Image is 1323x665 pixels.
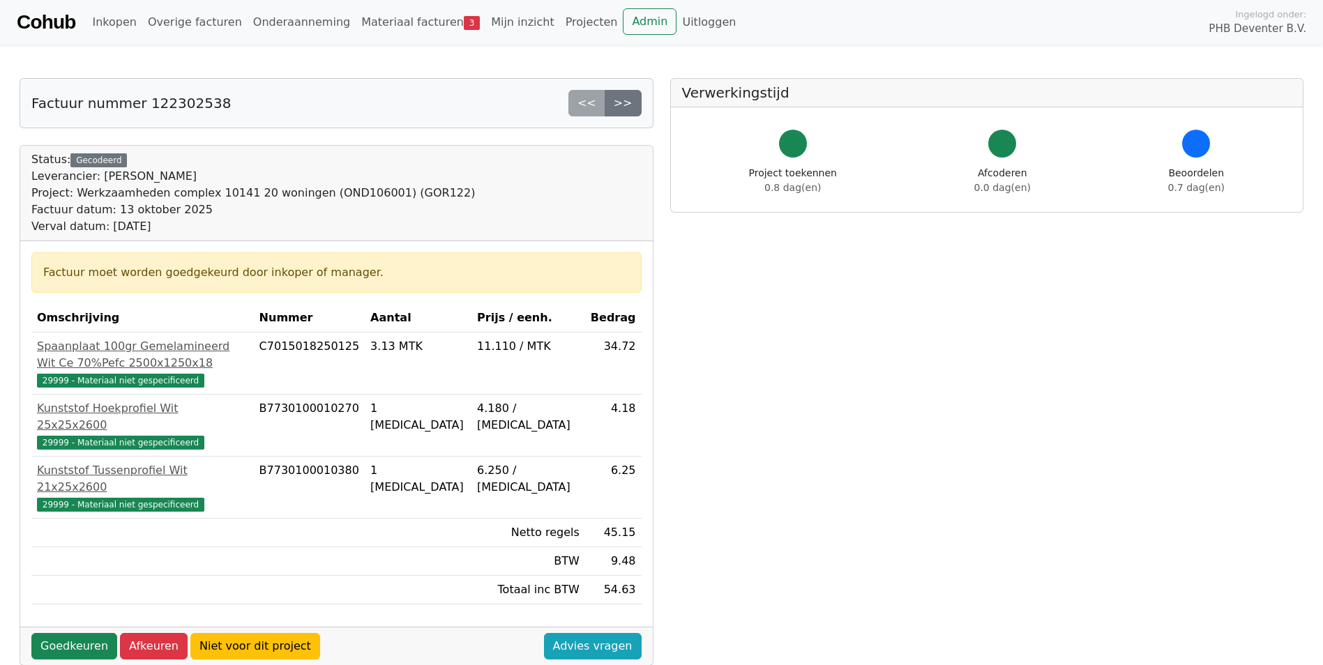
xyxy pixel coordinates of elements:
[356,8,485,36] a: Materiaal facturen3
[37,462,248,496] div: Kunststof Tussenprofiel Wit 21x25x2600
[477,400,580,434] div: 4.180 / [MEDICAL_DATA]
[254,332,365,395] td: C7015018250125
[485,8,560,36] a: Mijn inzicht
[142,8,248,36] a: Overige facturen
[1235,8,1306,21] span: Ingelogd onder:
[605,90,642,116] a: >>
[254,457,365,519] td: B7730100010380
[254,395,365,457] td: B7730100010270
[190,633,320,659] a: Niet voor dit project
[623,8,676,35] a: Admin
[70,153,127,167] div: Gecodeerd
[31,185,475,201] div: Project: Werkzaamheden complex 10141 20 woningen (OND106001) (GOR122)
[749,166,837,195] div: Project toekennen
[585,519,642,547] td: 45.15
[764,182,821,193] span: 0.8 dag(en)
[471,576,585,604] td: Totaal inc BTW
[464,16,480,30] span: 3
[365,304,471,332] th: Aantal
[31,95,231,112] h5: Factuur nummer 122302538
[471,519,585,547] td: Netto regels
[1168,182,1225,193] span: 0.7 dag(en)
[560,8,623,36] a: Projecten
[370,400,466,434] div: 1 [MEDICAL_DATA]
[370,462,466,496] div: 1 [MEDICAL_DATA]
[676,8,741,36] a: Uitloggen
[37,462,248,512] a: Kunststof Tussenprofiel Wit 21x25x260029999 - Materiaal niet gespecificeerd
[31,151,475,235] div: Status:
[477,338,580,355] div: 11.110 / MTK
[585,576,642,604] td: 54.63
[31,168,475,185] div: Leverancier: [PERSON_NAME]
[974,166,1031,195] div: Afcoderen
[544,633,642,659] a: Advies vragen
[585,395,642,457] td: 4.18
[37,400,248,434] div: Kunststof Hoekprofiel Wit 25x25x2600
[37,498,204,512] span: 29999 - Materiaal niet gespecificeerd
[86,8,142,36] a: Inkopen
[31,304,254,332] th: Omschrijving
[17,6,75,39] a: Cohub
[585,547,642,576] td: 9.48
[471,304,585,332] th: Prijs / eenh.
[471,547,585,576] td: BTW
[31,201,475,218] div: Factuur datum: 13 oktober 2025
[370,338,466,355] div: 3.13 MTK
[974,182,1031,193] span: 0.0 dag(en)
[37,338,248,372] div: Spaanplaat 100gr Gemelamineerd Wit Ce 70%Pefc 2500x1250x18
[31,633,117,659] a: Goedkeuren
[37,374,204,388] span: 29999 - Materiaal niet gespecificeerd
[254,304,365,332] th: Nummer
[37,338,248,388] a: Spaanplaat 100gr Gemelamineerd Wit Ce 70%Pefc 2500x1250x1829999 - Materiaal niet gespecificeerd
[37,436,204,450] span: 29999 - Materiaal niet gespecificeerd
[43,264,630,281] div: Factuur moet worden goedgekeurd door inkoper of manager.
[37,400,248,450] a: Kunststof Hoekprofiel Wit 25x25x260029999 - Materiaal niet gespecificeerd
[120,633,188,659] a: Afkeuren
[1209,21,1306,37] span: PHB Deventer B.V.
[585,304,642,332] th: Bedrag
[585,332,642,395] td: 34.72
[1168,166,1225,195] div: Beoordelen
[682,84,1292,101] h5: Verwerkingstijd
[31,218,475,235] div: Verval datum: [DATE]
[585,457,642,519] td: 6.25
[248,8,356,36] a: Onderaanneming
[477,462,580,496] div: 6.250 / [MEDICAL_DATA]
